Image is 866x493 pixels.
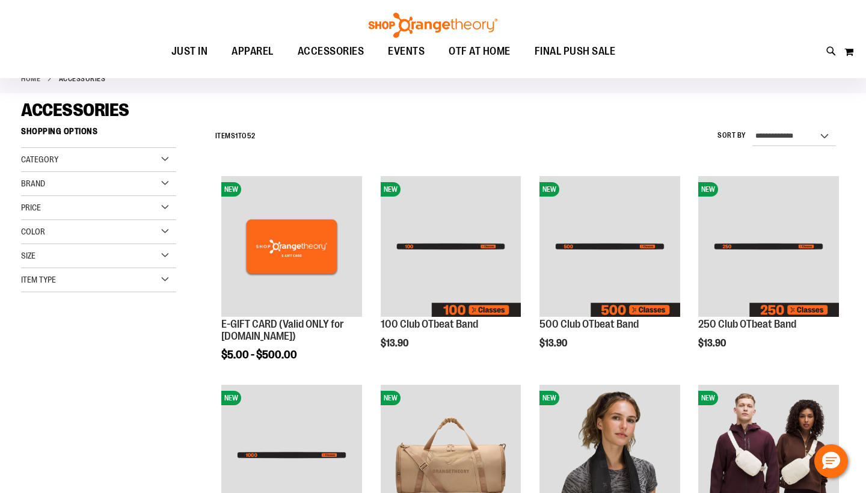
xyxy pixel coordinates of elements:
strong: ACCESSORIES [59,73,106,84]
span: APPAREL [232,38,274,65]
a: ACCESSORIES [286,38,376,65]
a: Image of 250 Club OTbeat BandNEW [698,176,839,319]
span: Price [21,203,41,212]
span: ACCESSORIES [298,38,364,65]
span: OTF AT HOME [449,38,511,65]
span: NEW [381,182,401,197]
span: $13.90 [539,338,569,349]
span: $13.90 [381,338,410,349]
div: product [692,170,845,373]
span: $5.00 - $500.00 [221,349,297,361]
span: NEW [539,182,559,197]
span: FINAL PUSH SALE [535,38,616,65]
button: Hello, have a question? Let’s chat. [814,444,848,478]
a: EVENTS [376,38,437,66]
a: 250 Club OTbeat Band [698,318,796,330]
span: Item Type [21,275,56,284]
span: NEW [221,182,241,197]
span: Size [21,251,35,260]
a: JUST IN [159,38,220,66]
a: Home [21,73,40,84]
img: Shop Orangetheory [367,13,499,38]
span: Brand [21,179,45,188]
a: E-GIFT CARD (Valid ONLY for ShopOrangetheory.com)NEW [221,176,362,319]
a: OTF AT HOME [437,38,523,66]
div: product [375,170,527,373]
img: Image of 500 Club OTbeat Band [539,176,680,317]
span: $13.90 [698,338,728,349]
span: ACCESSORIES [21,100,129,120]
span: NEW [221,391,241,405]
span: NEW [698,391,718,405]
span: NEW [381,391,401,405]
span: 52 [247,132,256,140]
a: FINAL PUSH SALE [523,38,628,66]
img: E-GIFT CARD (Valid ONLY for ShopOrangetheory.com) [221,176,362,317]
img: Image of 250 Club OTbeat Band [698,176,839,317]
span: NEW [698,182,718,197]
a: Image of 100 Club OTbeat BandNEW [381,176,521,319]
a: 500 Club OTbeat Band [539,318,639,330]
span: NEW [539,391,559,405]
strong: Shopping Options [21,121,176,148]
div: product [533,170,686,373]
label: Sort By [717,130,746,141]
div: product [215,170,368,391]
a: E-GIFT CARD (Valid ONLY for [DOMAIN_NAME]) [221,318,344,342]
span: 1 [235,132,238,140]
a: APPAREL [220,38,286,66]
span: JUST IN [171,38,208,65]
a: 100 Club OTbeat Band [381,318,478,330]
span: Color [21,227,45,236]
span: EVENTS [388,38,425,65]
h2: Items to [215,127,256,145]
img: Image of 100 Club OTbeat Band [381,176,521,317]
a: Image of 500 Club OTbeat BandNEW [539,176,680,319]
span: Category [21,155,58,164]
